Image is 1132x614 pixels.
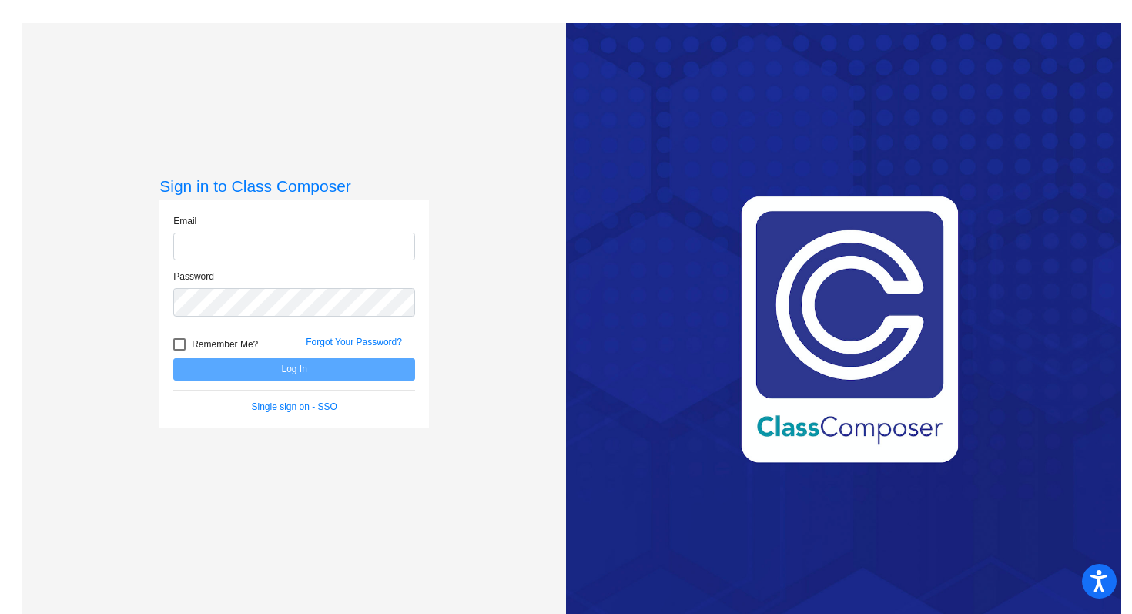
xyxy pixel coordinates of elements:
h3: Sign in to Class Composer [159,176,429,196]
span: Remember Me? [192,335,258,354]
label: Email [173,214,196,228]
a: Single sign on - SSO [252,401,337,412]
label: Password [173,270,214,284]
button: Log In [173,358,415,381]
a: Forgot Your Password? [306,337,402,347]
